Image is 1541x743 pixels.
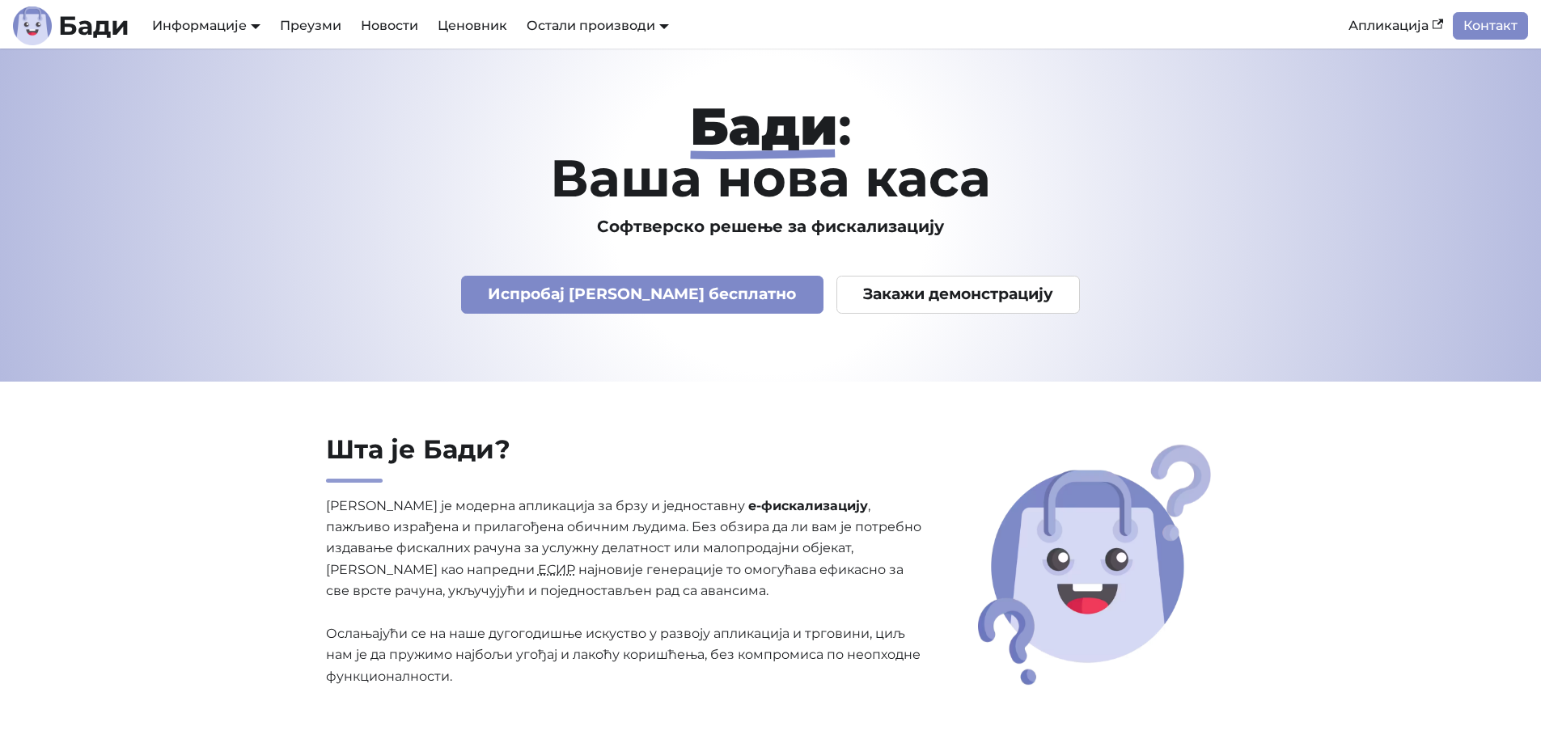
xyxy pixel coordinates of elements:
b: Бади [58,13,129,39]
img: Шта је Бади? [972,439,1217,690]
a: Апликација [1339,12,1453,40]
a: Остали производи [527,18,669,33]
a: Испробај [PERSON_NAME] бесплатно [461,276,823,314]
a: Ценовник [428,12,517,40]
a: Информације [152,18,260,33]
a: Контакт [1453,12,1528,40]
p: [PERSON_NAME] је модерна апликација за брзу и једноставну , пажљиво израђена и прилагођена обични... [326,496,923,688]
img: Лого [13,6,52,45]
a: Закажи демонстрацију [836,276,1081,314]
abbr: Електронски систем за издавање рачуна [538,562,575,577]
strong: е-фискализацију [748,498,868,513]
a: ЛогоБади [13,6,129,45]
a: Преузми [270,12,351,40]
strong: Бади [690,95,838,158]
a: Новости [351,12,428,40]
h2: Шта је Бади? [326,433,923,483]
h1: : Ваша нова каса [250,100,1292,204]
h3: Софтверско решење за фискализацију [250,217,1292,237]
